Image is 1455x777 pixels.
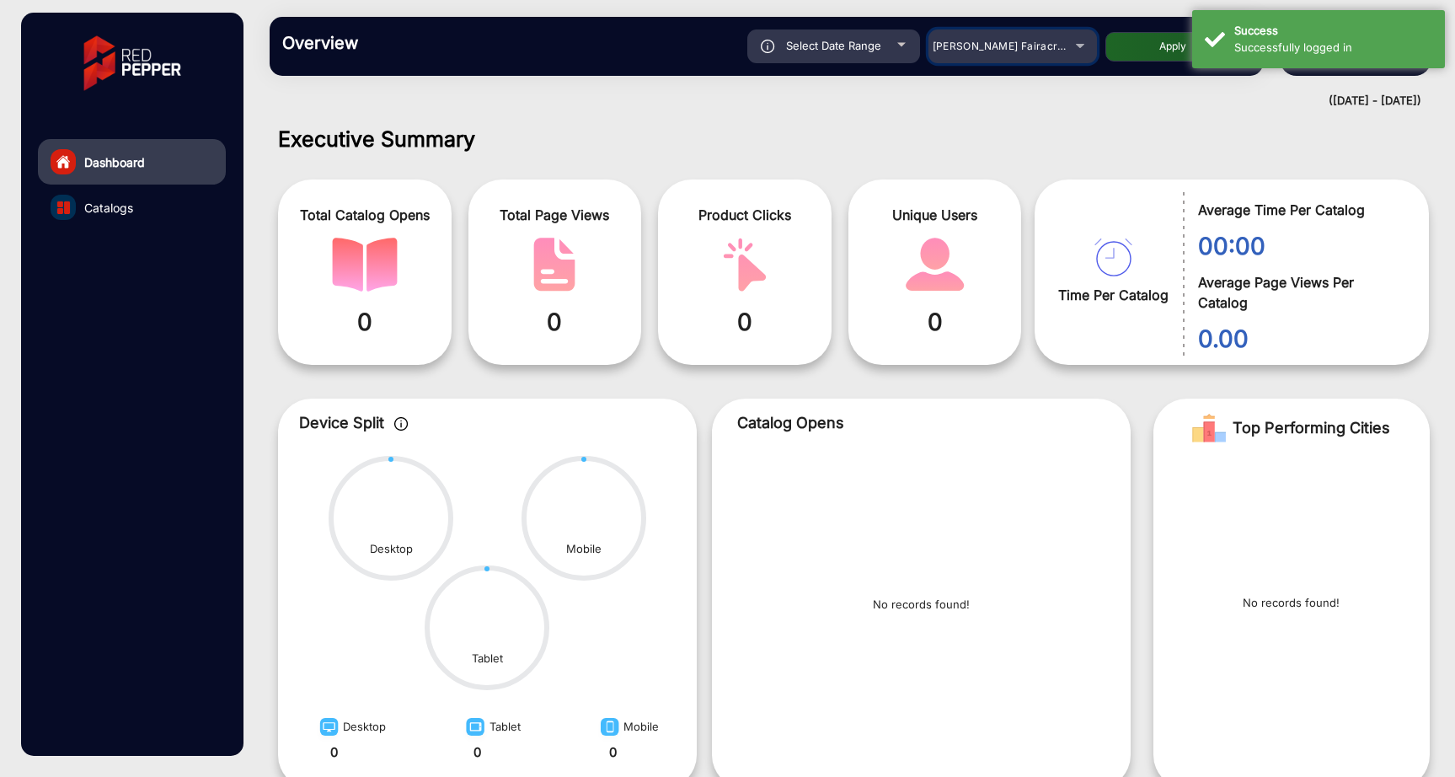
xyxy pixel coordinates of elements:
img: catalog [712,238,778,292]
div: Tablet [461,712,521,743]
span: Product Clicks [671,205,819,225]
span: Device Split [299,414,384,431]
span: 0.00 [1198,321,1404,356]
a: Dashboard [38,139,226,185]
span: Catalogs [84,199,133,217]
p: Catalog Opens [737,411,1105,434]
p: No records found! [1243,595,1340,612]
h1: Executive Summary [278,126,1430,152]
strong: 0 [473,744,481,760]
span: Top Performing Cities [1233,411,1390,445]
img: catalog [1094,238,1132,276]
span: Select Date Range [786,39,881,52]
div: Success [1234,23,1432,40]
button: Apply [1105,32,1240,62]
strong: 0 [609,744,617,760]
img: Rank image [1192,411,1226,445]
img: icon [394,417,409,431]
img: image [461,716,489,743]
div: Mobile [566,541,602,558]
img: image [315,716,343,743]
span: [PERSON_NAME] Fairacre Farms [933,40,1099,52]
span: 0 [291,304,439,340]
span: Average Page Views Per Catalog [1198,272,1404,313]
span: 0 [861,304,1009,340]
div: Desktop [315,712,386,743]
div: Mobile [596,712,659,743]
img: catalog [902,238,968,292]
span: Total Catalog Opens [291,205,439,225]
img: icon [761,40,775,53]
img: home [56,154,71,169]
img: catalog [522,238,587,292]
span: Dashboard [84,153,145,171]
div: Tablet [472,651,503,667]
div: ([DATE] - [DATE]) [253,93,1421,110]
span: 00:00 [1198,228,1404,264]
span: Unique Users [861,205,1009,225]
img: catalog [57,201,70,214]
a: Catalogs [38,185,226,230]
span: 0 [671,304,819,340]
img: image [596,716,623,743]
img: vmg-logo [72,21,193,105]
div: Desktop [370,541,413,558]
img: catalog [332,238,398,292]
div: Successfully logged in [1234,40,1432,56]
span: Average Time Per Catalog [1198,200,1404,220]
span: Total Page Views [481,205,629,225]
strong: 0 [330,744,338,760]
h3: Overview [282,33,518,53]
span: 0 [481,304,629,340]
p: No records found! [873,597,970,614]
